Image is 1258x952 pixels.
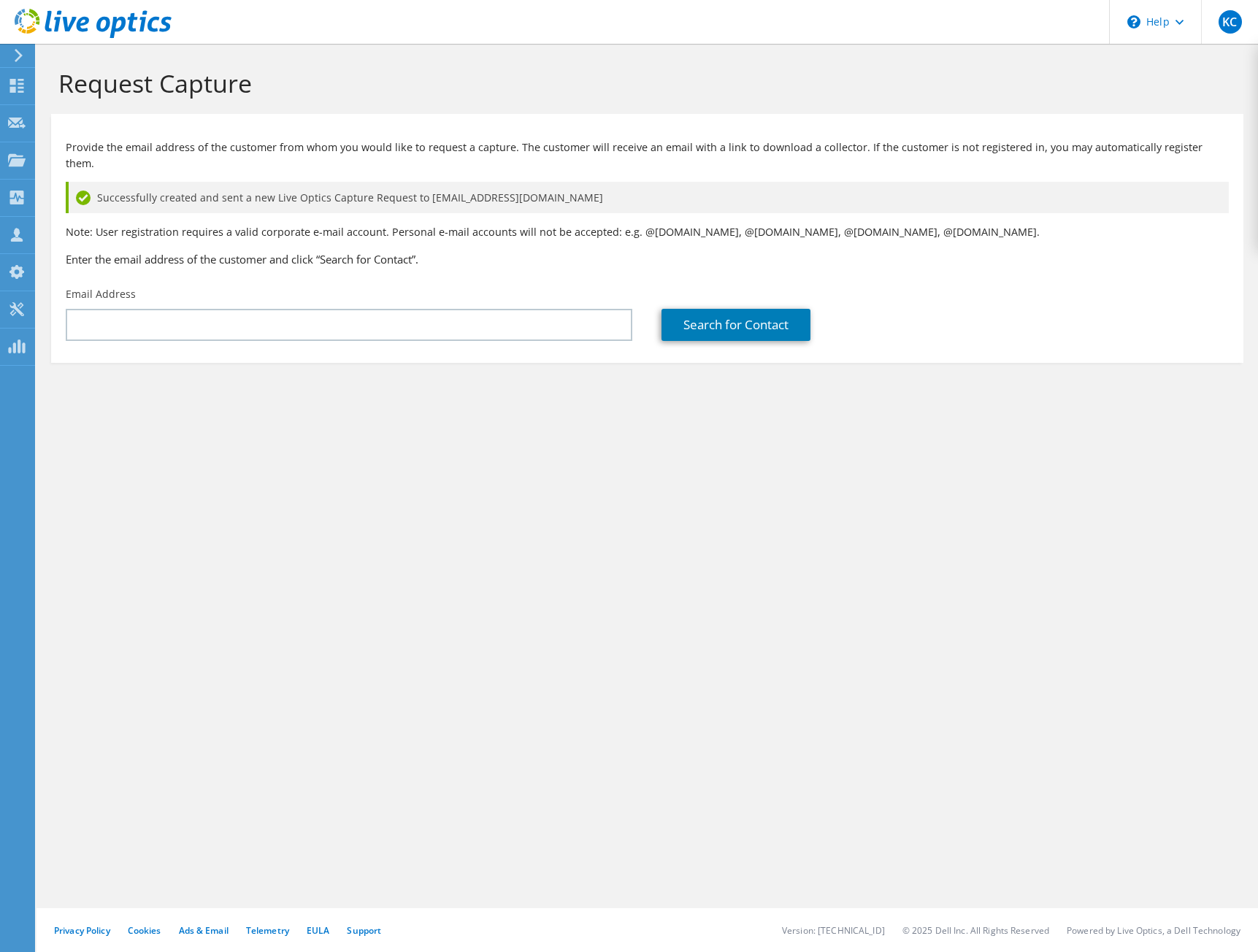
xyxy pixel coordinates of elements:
[179,924,229,937] a: Ads & Email
[661,309,810,341] a: Search for Contact
[902,924,1049,937] li: © 2025 Dell Inc. All Rights Reserved
[1127,15,1140,28] svg: \n
[54,924,110,937] a: Privacy Policy
[1219,10,1242,34] span: KC
[66,287,136,302] label: Email Address
[1067,924,1240,937] li: Powered by Live Optics, a Dell Technology
[97,190,603,206] span: Successfully created and sent a new Live Optics Capture Request to [EMAIL_ADDRESS][DOMAIN_NAME]
[66,224,1229,240] p: Note: User registration requires a valid corporate e-mail account. Personal e-mail accounts will ...
[128,924,161,937] a: Cookies
[782,924,885,937] li: Version: [TECHNICAL_ID]
[246,924,289,937] a: Telemetry
[58,68,1229,99] h1: Request Capture
[66,139,1229,172] p: Provide the email address of the customer from whom you would like to request a capture. The cust...
[66,251,1229,267] h3: Enter the email address of the customer and click “Search for Contact”.
[307,924,329,937] a: EULA
[347,924,381,937] a: Support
